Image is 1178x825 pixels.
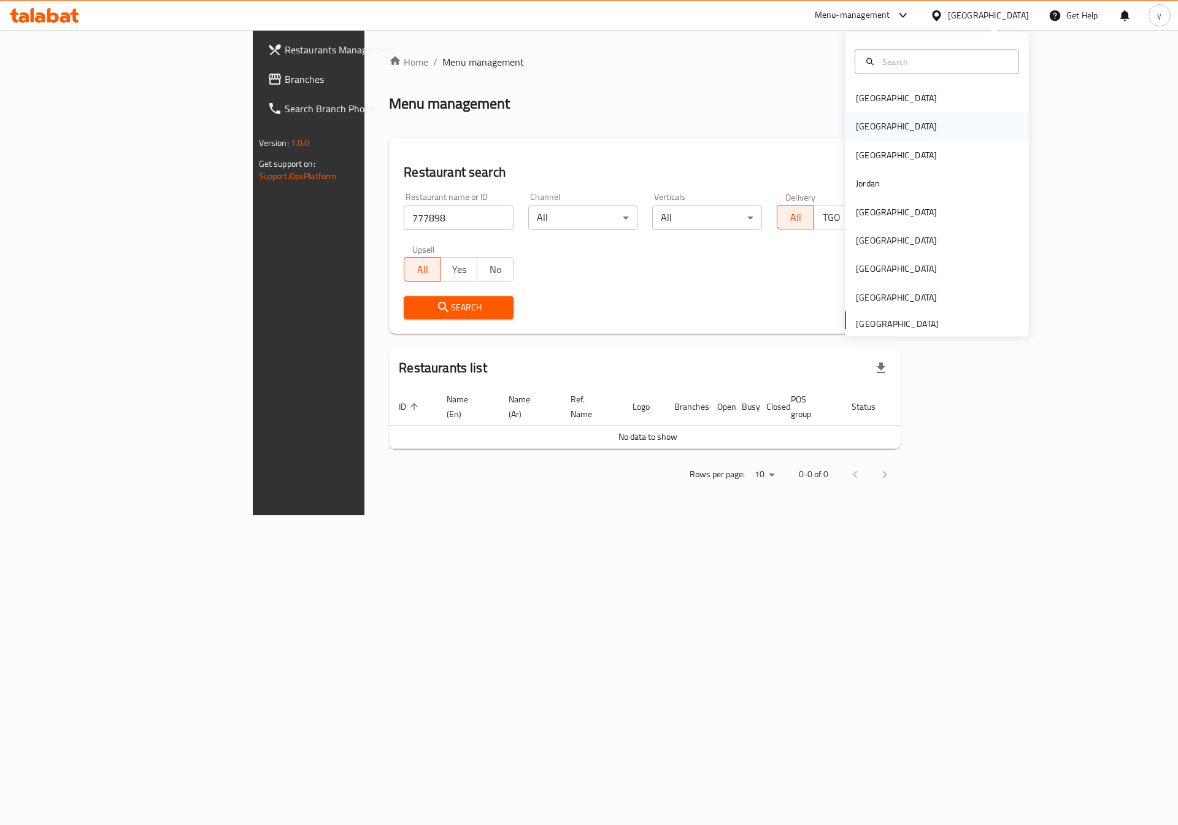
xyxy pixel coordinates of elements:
div: Export file [866,353,896,383]
div: [GEOGRAPHIC_DATA] [856,205,937,218]
input: Search [877,55,1011,68]
th: Busy [732,388,756,426]
th: Branches [664,388,707,426]
label: Delivery [785,193,816,201]
span: Name (Ar) [509,392,546,421]
button: All [404,257,441,282]
div: All [652,205,762,230]
input: Search for restaurant name or ID.. [404,205,514,230]
div: [GEOGRAPHIC_DATA] [948,9,1029,22]
p: 0-0 of 0 [799,467,828,482]
button: All [777,205,814,229]
div: Rows per page: [750,466,779,484]
span: Ref. Name [571,392,608,421]
div: [GEOGRAPHIC_DATA] [856,120,937,133]
div: [GEOGRAPHIC_DATA] [856,148,937,161]
span: Yes [446,261,472,278]
div: Menu-management [815,8,890,23]
a: Branches [258,64,450,94]
label: Upsell [412,245,435,253]
span: y [1157,9,1161,22]
div: [GEOGRAPHIC_DATA] [856,290,937,304]
h2: Menu management [389,94,510,113]
a: Restaurants Management [258,35,450,64]
span: Name (En) [447,392,484,421]
th: Logo [623,388,664,426]
th: Closed [756,388,781,426]
span: ID [399,399,422,414]
span: All [409,261,436,278]
span: Menu management [442,55,524,69]
span: Search [414,300,504,315]
div: [GEOGRAPHIC_DATA] [856,234,937,247]
span: Branches [285,72,440,86]
table: enhanced table [389,388,949,449]
nav: breadcrumb [389,55,901,69]
p: Rows per page: [690,467,745,482]
a: Support.OpsPlatform [259,168,337,184]
span: Status [852,399,891,414]
span: All [782,209,809,226]
span: Restaurants Management [285,42,440,57]
h2: Restaurants list [399,359,487,377]
th: Open [707,388,732,426]
h2: Restaurant search [404,163,886,182]
button: Yes [441,257,477,282]
button: Search [404,296,514,319]
div: All [528,205,638,230]
button: No [477,257,514,282]
a: Search Branch Phone [258,94,450,123]
span: Version: [259,135,289,151]
span: Search Branch Phone [285,101,440,116]
div: [GEOGRAPHIC_DATA] [856,262,937,275]
span: No [482,261,509,278]
span: TGO [818,209,845,226]
span: Get support on: [259,156,315,172]
span: No data to show [618,429,677,445]
div: [GEOGRAPHIC_DATA] [856,91,937,105]
span: POS group [791,392,827,421]
div: Jordan [856,177,880,190]
span: 1.0.0 [291,135,310,151]
button: TGO [813,205,850,229]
